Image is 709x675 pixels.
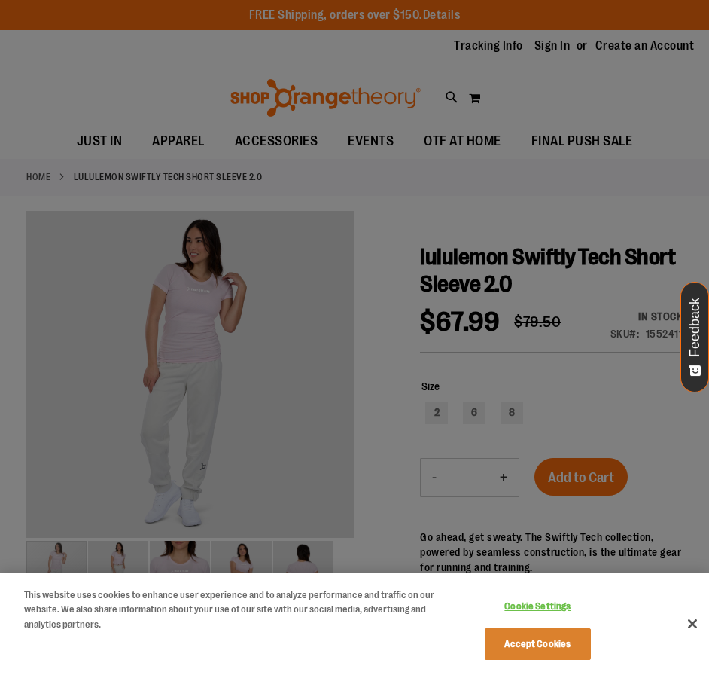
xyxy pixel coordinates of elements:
[688,298,702,357] span: Feedback
[680,282,709,392] button: Feedback - Show survey
[485,591,591,622] button: Cookie Settings
[24,588,463,632] div: This website uses cookies to enhance user experience and to analyze performance and traffic on ou...
[485,628,591,660] button: Accept Cookies
[676,607,709,640] button: Close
